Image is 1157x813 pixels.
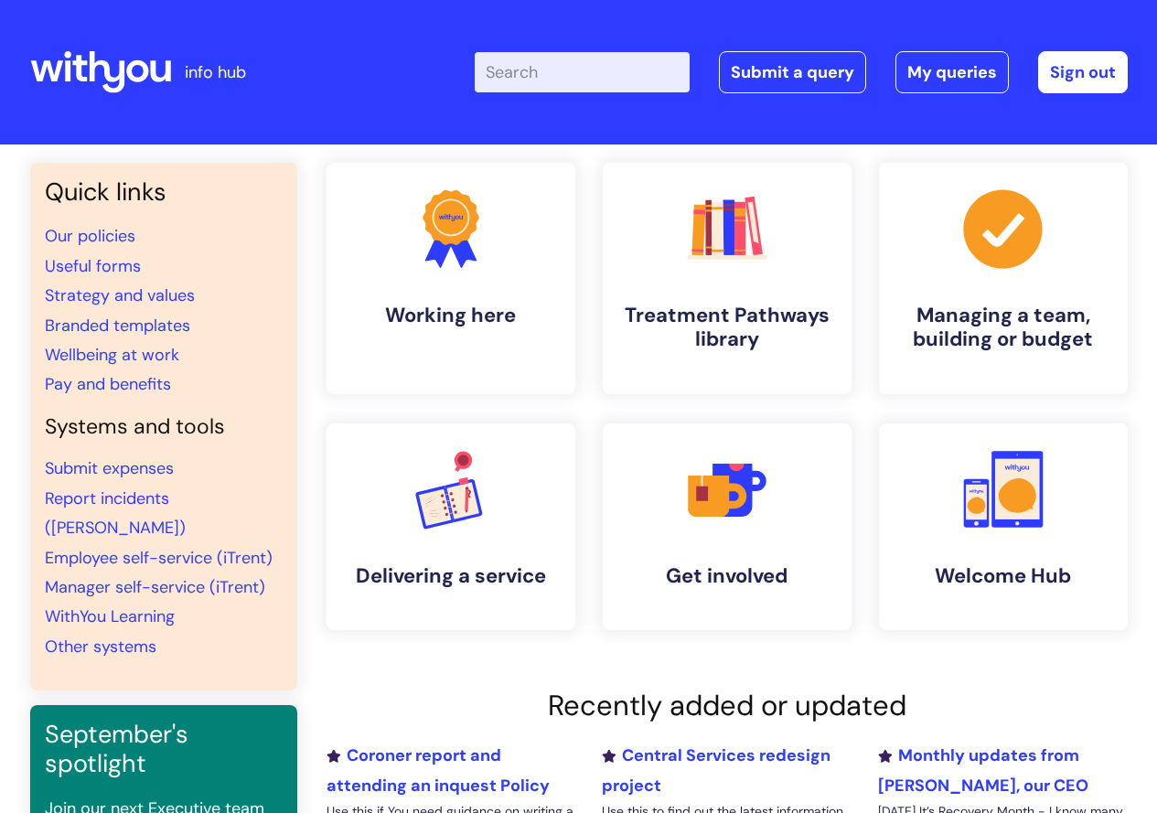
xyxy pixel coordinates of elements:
a: Submit expenses [45,457,174,479]
h4: Get involved [617,564,837,588]
a: My queries [895,51,1009,93]
h4: Treatment Pathways library [617,304,837,352]
a: Treatment Pathways library [603,163,852,394]
a: Central Services redesign project [602,744,830,796]
a: Sign out [1038,51,1128,93]
a: Welcome Hub [879,423,1128,630]
a: Coroner report and attending an inquest Policy [327,744,550,796]
a: Pay and benefits [45,373,171,395]
h3: September's spotlight [45,720,283,779]
h4: Working here [341,304,561,327]
h4: Managing a team, building or budget [894,304,1113,352]
a: Report incidents ([PERSON_NAME]) [45,487,186,539]
a: Manager self-service (iTrent) [45,576,265,598]
h2: Recently added or updated [327,689,1128,722]
a: Monthly updates from [PERSON_NAME], our CEO [878,744,1088,796]
a: Branded templates [45,315,190,337]
a: Strategy and values [45,284,195,306]
input: Search [475,52,690,92]
p: info hub [185,58,246,87]
a: Our policies [45,225,135,247]
a: Get involved [603,423,852,630]
h4: Systems and tools [45,414,283,440]
h4: Delivering a service [341,564,561,588]
a: Managing a team, building or budget [879,163,1128,394]
div: | - [475,51,1128,93]
a: Wellbeing at work [45,344,179,366]
a: Working here [327,163,575,394]
h4: Welcome Hub [894,564,1113,588]
a: Useful forms [45,255,141,277]
a: Employee self-service (iTrent) [45,547,273,569]
h3: Quick links [45,177,283,207]
a: Delivering a service [327,423,575,630]
a: Other systems [45,636,156,658]
a: Submit a query [719,51,866,93]
a: WithYou Learning [45,605,175,627]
